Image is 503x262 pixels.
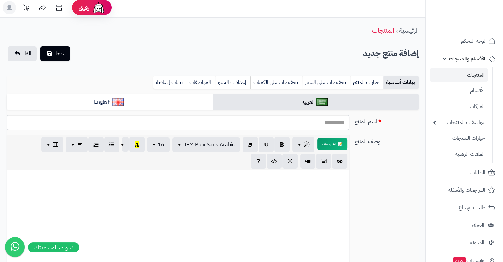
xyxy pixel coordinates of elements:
[372,26,394,35] a: المنتجات
[215,76,250,89] a: إعدادات السيو
[430,99,488,114] a: الماركات
[250,76,302,89] a: تخفيضات على الكميات
[55,50,65,58] span: حفظ
[459,203,485,212] span: طلبات الإرجاع
[213,94,419,110] a: العربية
[430,217,499,233] a: العملاء
[352,135,421,146] label: وصف المنتج
[317,138,347,150] button: 📝 AI وصف
[172,137,240,152] button: IBM Plex Sans Arabic
[79,4,89,12] span: رفيق
[153,76,187,89] a: بيانات إضافية
[40,46,70,61] button: حفظ
[448,185,485,195] span: المراجعات والأسئلة
[363,47,419,60] h2: إضافة منتج جديد
[316,98,328,106] img: العربية
[461,36,485,46] span: لوحة التحكم
[147,137,170,152] button: 16
[158,141,164,149] span: 16
[430,68,488,82] a: المنتجات
[350,76,383,89] a: خيارات المنتج
[352,115,421,126] label: اسم المنتج
[8,46,37,61] a: الغاء
[470,168,485,177] span: الطلبات
[430,147,488,161] a: الملفات الرقمية
[23,50,31,58] span: الغاء
[18,1,34,16] a: تحديثات المنصة
[472,221,484,230] span: العملاء
[430,200,499,216] a: طلبات الإرجاع
[430,33,499,49] a: لوحة التحكم
[470,238,484,247] span: المدونة
[449,54,485,63] span: الأقسام والمنتجات
[112,98,124,106] img: English
[184,141,235,149] span: IBM Plex Sans Arabic
[430,131,488,145] a: خيارات المنتجات
[430,115,488,130] a: مواصفات المنتجات
[187,76,215,89] a: المواصفات
[92,1,105,14] img: ai-face.png
[430,165,499,181] a: الطلبات
[383,76,419,89] a: بيانات أساسية
[430,83,488,98] a: الأقسام
[7,94,213,110] a: English
[399,26,419,35] a: الرئيسية
[302,76,350,89] a: تخفيضات على السعر
[430,235,499,251] a: المدونة
[430,182,499,198] a: المراجعات والأسئلة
